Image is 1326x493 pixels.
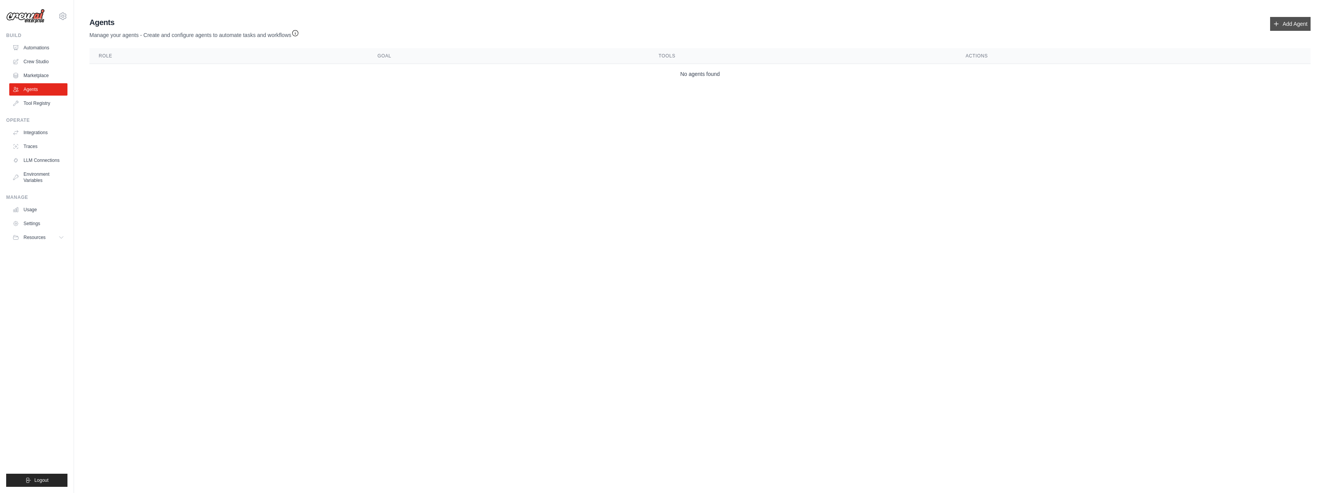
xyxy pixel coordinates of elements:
button: Logout [6,474,67,487]
img: Logo [6,9,45,24]
h2: Agents [89,17,299,28]
th: Goal [368,48,649,64]
span: Resources [24,234,45,241]
a: Settings [9,217,67,230]
a: Automations [9,42,67,54]
a: Agents [9,83,67,96]
a: Environment Variables [9,168,67,187]
a: Crew Studio [9,56,67,68]
th: Tools [650,48,956,64]
a: Integrations [9,126,67,139]
a: Traces [9,140,67,153]
a: Marketplace [9,69,67,82]
p: Manage your agents - Create and configure agents to automate tasks and workflows [89,28,299,39]
button: Resources [9,231,67,244]
th: Actions [956,48,1311,64]
span: Logout [34,477,49,483]
div: Operate [6,117,67,123]
a: Usage [9,204,67,216]
div: Build [6,32,67,39]
th: Role [89,48,368,64]
td: No agents found [89,64,1311,84]
a: Add Agent [1270,17,1311,31]
a: LLM Connections [9,154,67,167]
a: Tool Registry [9,97,67,109]
div: Manage [6,194,67,200]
